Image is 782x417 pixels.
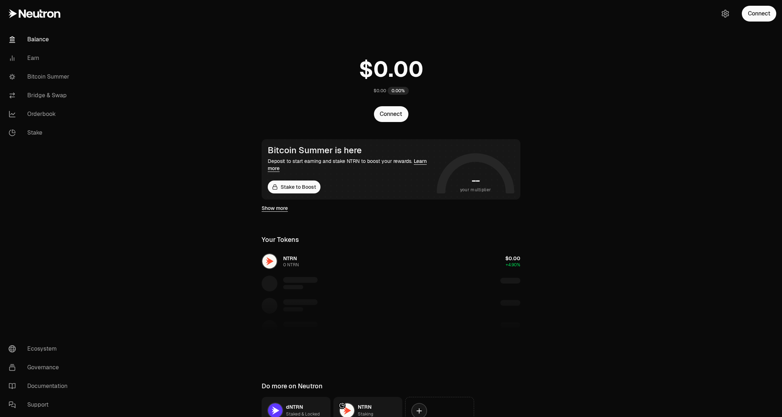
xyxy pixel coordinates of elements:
[262,381,323,391] div: Do more on Neutron
[3,67,78,86] a: Bitcoin Summer
[268,158,434,172] div: Deposit to start earning and stake NTRN to boost your rewards.
[742,6,776,22] button: Connect
[3,30,78,49] a: Balance
[358,404,371,410] span: NTRN
[262,205,288,212] a: Show more
[460,186,491,193] span: your multiplier
[268,145,434,155] div: Bitcoin Summer is here
[286,404,303,410] span: dNTRN
[3,105,78,123] a: Orderbook
[388,87,409,95] div: 0.00%
[3,49,78,67] a: Earn
[268,181,320,193] a: Stake to Boost
[3,358,78,377] a: Governance
[262,235,299,245] div: Your Tokens
[3,377,78,395] a: Documentation
[3,86,78,105] a: Bridge & Swap
[3,123,78,142] a: Stake
[374,88,386,94] div: $0.00
[3,395,78,414] a: Support
[374,106,408,122] button: Connect
[3,339,78,358] a: Ecosystem
[472,175,480,186] h1: --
